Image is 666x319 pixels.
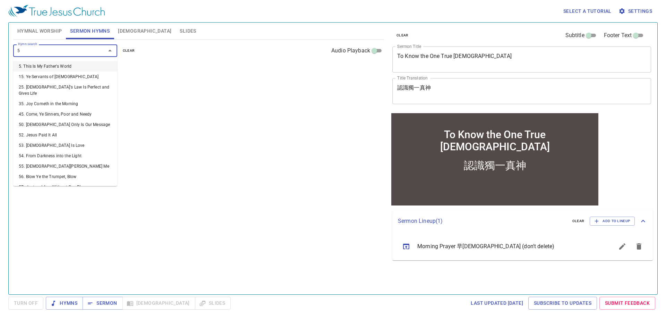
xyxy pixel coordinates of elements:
[534,299,591,308] span: Subscribe to Updates
[13,72,117,82] li: 15. Ye Servants of [DEMOGRAPHIC_DATA]
[396,32,409,39] span: clear
[46,297,83,310] button: Hymns
[13,182,117,192] li: 57. Just as I Am, Without One Plea
[390,111,600,207] iframe: from-child
[51,299,77,308] span: Hymns
[392,210,653,233] div: Sermon Lineup(1)clearAdd to Lineup
[13,171,117,182] li: 56. Blow Ye the Trumpet, Blow
[13,161,117,171] li: 55. [DEMOGRAPHIC_DATA][PERSON_NAME] Me
[105,46,115,56] button: Close
[604,31,632,40] span: Footer Text
[13,130,117,140] li: 52. Jesus Paid It All
[17,27,62,35] span: Hymnal Worship
[617,5,655,18] button: Settings
[13,151,117,161] li: 54. From Darkness into the Light
[561,5,614,18] button: Select a tutorial
[123,48,135,54] span: clear
[392,31,413,40] button: clear
[331,47,370,55] span: Audio Playback
[565,31,584,40] span: Subtitle
[471,299,523,308] span: Last updated [DATE]
[590,217,635,226] button: Add to Lineup
[417,242,597,251] span: Morning Prayer 早[DEMOGRAPHIC_DATA] (don't delete)
[599,297,655,310] a: Submit Feedback
[620,7,652,16] span: Settings
[468,297,526,310] a: Last updated [DATE]
[8,5,105,17] img: True Jesus Church
[13,140,117,151] li: 53. [DEMOGRAPHIC_DATA] Is Love
[605,299,650,308] span: Submit Feedback
[119,47,139,55] button: clear
[13,61,117,72] li: 5. This Is My Father's World
[83,297,122,310] button: Sermon
[563,7,612,16] span: Select a tutorial
[70,27,110,35] span: Sermon Hymns
[568,217,589,225] button: clear
[528,297,597,310] a: Subscribe to Updates
[572,218,584,224] span: clear
[118,27,171,35] span: [DEMOGRAPHIC_DATA]
[180,27,196,35] span: Slides
[13,82,117,99] li: 25. [DEMOGRAPHIC_DATA]'s Law Is Perfect and Gives Life
[13,119,117,130] li: 50. [DEMOGRAPHIC_DATA] Only Is Our Message
[392,233,653,260] ul: sermon lineup list
[398,217,567,225] p: Sermon Lineup ( 1 )
[594,218,630,224] span: Add to Lineup
[397,53,646,66] textarea: To Know the One True [DEMOGRAPHIC_DATA]
[13,99,117,109] li: 35. Joy Cometh in the Morning
[397,84,646,98] textarea: 認識獨一真神
[13,109,117,119] li: 45. Come, Ye Sinners, Poor and Needy
[88,299,117,308] span: Sermon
